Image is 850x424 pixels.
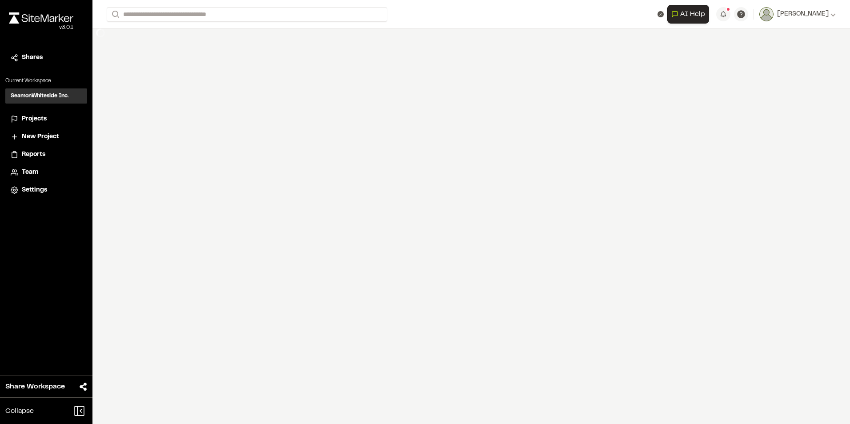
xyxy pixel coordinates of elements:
[11,150,82,160] a: Reports
[22,185,47,195] span: Settings
[11,168,82,177] a: Team
[22,132,59,142] span: New Project
[667,5,713,24] div: Open AI Assistant
[680,9,705,20] span: AI Help
[658,11,664,17] button: Clear text
[11,114,82,124] a: Projects
[5,406,34,416] span: Collapse
[11,132,82,142] a: New Project
[22,168,38,177] span: Team
[22,53,43,63] span: Shares
[759,7,836,21] button: [PERSON_NAME]
[9,12,73,24] img: rebrand.png
[5,77,87,85] p: Current Workspace
[22,150,45,160] span: Reports
[22,114,47,124] span: Projects
[5,381,65,392] span: Share Workspace
[107,7,123,22] button: Search
[759,7,774,21] img: User
[9,24,73,32] div: Oh geez...please don't...
[667,5,709,24] button: Open AI Assistant
[11,185,82,195] a: Settings
[777,9,829,19] span: [PERSON_NAME]
[11,53,82,63] a: Shares
[11,92,69,100] h3: SeamonWhiteside Inc.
